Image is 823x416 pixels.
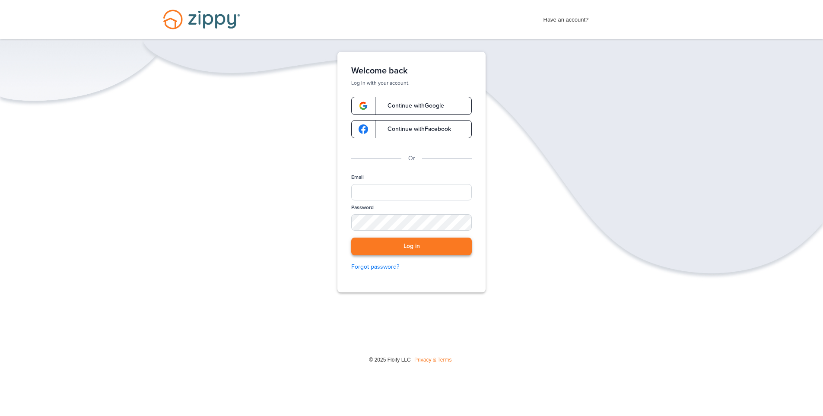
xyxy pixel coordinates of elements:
span: Continue with Google [379,103,444,109]
input: Email [351,184,472,200]
h1: Welcome back [351,66,472,76]
p: Or [408,154,415,163]
a: google-logoContinue withFacebook [351,120,472,138]
span: Continue with Facebook [379,126,451,132]
a: google-logoContinue withGoogle [351,97,472,115]
label: Password [351,204,374,211]
span: © 2025 Floify LLC [369,357,410,363]
a: Privacy & Terms [414,357,451,363]
span: Have an account? [543,11,589,25]
img: google-logo [359,101,368,111]
img: google-logo [359,124,368,134]
p: Log in with your account. [351,79,472,86]
input: Password [351,214,472,231]
button: Log in [351,238,472,255]
label: Email [351,174,364,181]
a: Forgot password? [351,262,472,272]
